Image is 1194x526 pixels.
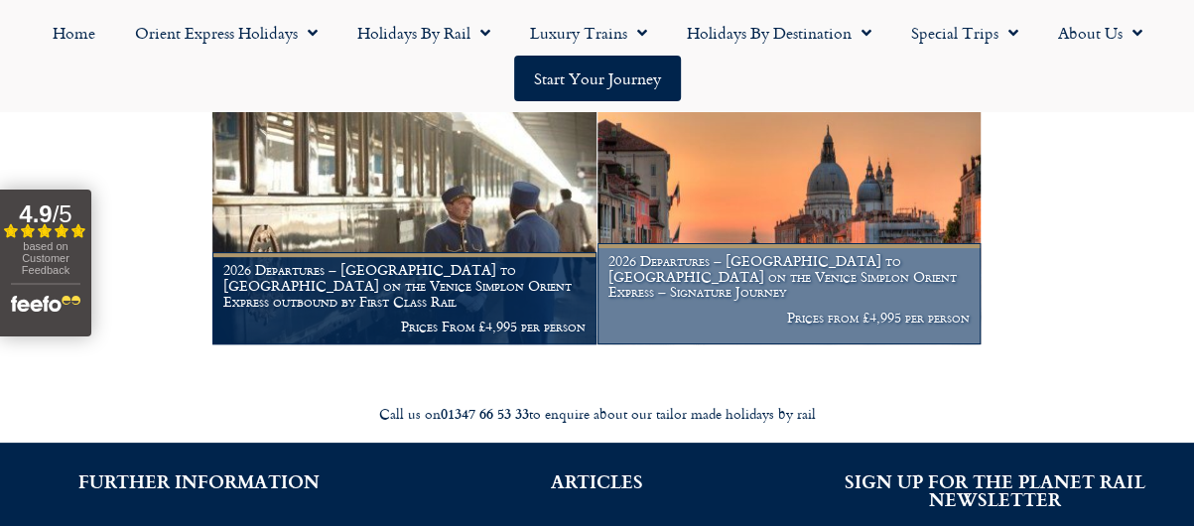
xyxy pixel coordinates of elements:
a: Home [33,10,115,56]
nav: Menu [10,10,1184,101]
a: Orient Express Holidays [115,10,337,56]
h1: 2026 Departures – [GEOGRAPHIC_DATA] to [GEOGRAPHIC_DATA] on the Venice Simplon Orient Express – S... [608,253,971,300]
a: About Us [1038,10,1162,56]
p: Prices From £4,995 per person [223,319,586,334]
img: Orient Express Special Venice compressed [597,83,982,344]
h2: ARTICLES [428,472,766,490]
a: 2026 Departures – [GEOGRAPHIC_DATA] to [GEOGRAPHIC_DATA] on the Venice Simplon Orient Express out... [212,83,597,345]
a: Holidays by Rail [337,10,510,56]
a: Special Trips [891,10,1038,56]
div: Call us on to enquire about our tailor made holidays by rail [42,405,1153,424]
a: Holidays by Destination [667,10,891,56]
a: Luxury Trains [510,10,667,56]
strong: 01347 66 53 33 [441,403,529,424]
h2: SIGN UP FOR THE PLANET RAIL NEWSLETTER [826,472,1164,508]
h2: FURTHER INFORMATION [30,472,368,490]
h1: 2026 Departures – [GEOGRAPHIC_DATA] to [GEOGRAPHIC_DATA] on the Venice Simplon Orient Express out... [223,262,586,309]
a: 2026 Departures – [GEOGRAPHIC_DATA] to [GEOGRAPHIC_DATA] on the Venice Simplon Orient Express – S... [597,83,983,345]
p: Prices from £4,995 per person [608,310,971,326]
a: Start your Journey [514,56,681,101]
